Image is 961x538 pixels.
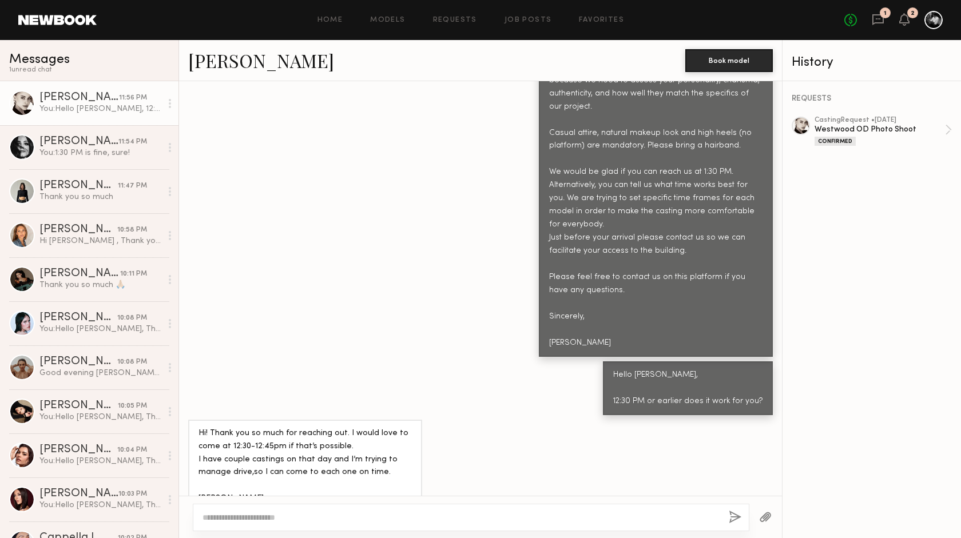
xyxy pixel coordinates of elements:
div: 11:56 PM [119,93,147,103]
div: 2 [911,10,915,17]
button: Book model [685,49,773,72]
a: Favorites [579,17,624,24]
div: 10:08 PM [117,357,147,368]
div: You: Hello [PERSON_NAME], 12:30 PM or earlier does it work for you? [39,103,161,114]
div: [PERSON_NAME] [39,488,118,500]
div: [PERSON_NAME] [39,92,119,103]
div: You: 1:30 PM is fine, sure! [39,148,161,158]
a: Book model [685,55,773,65]
a: castingRequest •[DATE]Westwood OD Photo ShootConfirmed [815,117,952,146]
div: 10:05 PM [118,401,147,412]
div: Thank you so much 🙏🏼 [39,280,161,290]
span: Messages [9,53,70,66]
div: Confirmed [815,137,856,146]
a: 1 [872,13,884,27]
div: [PERSON_NAME] [39,400,118,412]
div: 11:47 PM [118,181,147,192]
div: Hi [PERSON_NAME] , Thank you so much for the updates. Have a great week. [39,236,161,246]
div: REQUESTS [792,95,952,103]
div: 10:03 PM [118,489,147,500]
div: Thank you so much [39,192,161,202]
a: [PERSON_NAME] [188,48,334,73]
div: 10:58 PM [117,225,147,236]
div: 1 [884,10,887,17]
div: casting Request • [DATE] [815,117,945,124]
a: Job Posts [505,17,552,24]
div: [PERSON_NAME] [39,224,117,236]
div: You: Hello [PERSON_NAME], Thank you for your attendance to the casting call. We have appreciated ... [39,412,161,423]
div: [PERSON_NAME] [39,180,118,192]
div: [PERSON_NAME] [39,312,117,324]
div: 10:08 PM [117,313,147,324]
div: [PERSON_NAME] [39,356,117,368]
div: You: Hello [PERSON_NAME], Thank you for your attendance to the casting call. We have appreciated ... [39,456,161,467]
div: Hello [PERSON_NAME], 12:30 PM or earlier does it work for you? [613,369,763,408]
div: History [792,56,952,69]
div: Good evening [PERSON_NAME], Thank you, I appreciate your update! [39,368,161,378]
div: Hi! Thank you so much for reaching out. I would love to come at 12:30-12:45pm if that’s possible.... [198,427,412,506]
a: Home [317,17,343,24]
div: 11:54 PM [118,137,147,148]
div: [PERSON_NAME] [39,444,117,456]
div: You: Hello [PERSON_NAME], Thank you for your attendance to the casting call. We have appreciated ... [39,324,161,334]
div: 10:04 PM [117,445,147,456]
div: Westwood OD Photo Shoot [815,124,945,135]
a: Requests [433,17,477,24]
div: 10:11 PM [120,269,147,280]
div: [PERSON_NAME] [39,268,120,280]
div: [PERSON_NAME] [39,136,118,148]
a: Models [370,17,405,24]
div: You: Hello [PERSON_NAME], Thank you for your attendance to the casting call. We have appreciated ... [39,500,161,511]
